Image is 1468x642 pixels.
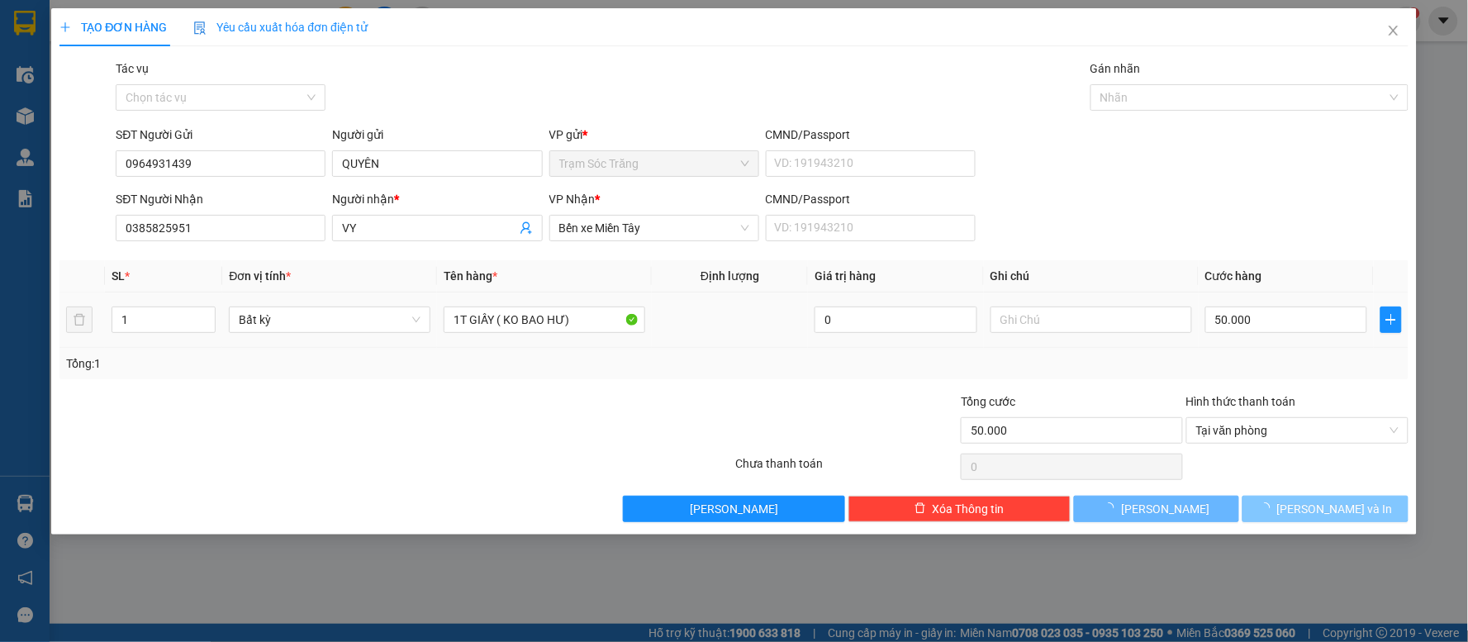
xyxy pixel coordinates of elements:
span: close [1387,24,1400,37]
span: TẠO ĐƠN HÀNG [59,21,167,34]
span: [PERSON_NAME] [1121,500,1209,518]
span: plus [59,21,71,33]
span: loading [1259,502,1277,514]
div: VP gửi [549,126,759,144]
div: CMND/Passport [766,190,976,208]
label: Gán nhãn [1090,62,1141,75]
input: VD: Bàn, Ghế [444,307,645,333]
div: CMND/Passport [766,126,976,144]
span: Đơn vị tính [229,269,291,283]
span: Bất kỳ [239,307,420,332]
div: SĐT Người Nhận [116,190,325,208]
label: Hình thức thanh toán [1186,395,1296,408]
div: Người gửi [332,126,542,144]
span: Bến xe Miền Tây [559,216,749,240]
div: Chưa thanh toán [734,454,959,483]
div: SĐT Người Gửi [116,126,325,144]
button: [PERSON_NAME] [1074,496,1240,522]
span: Xóa Thông tin [933,500,1005,518]
span: VP Nhận [549,193,596,206]
span: Định lượng [701,269,759,283]
span: [PERSON_NAME] và In [1277,500,1393,518]
span: Tên hàng [444,269,497,283]
span: [DATE] [245,36,317,51]
span: Tổng cước [961,395,1015,408]
span: loading [1103,502,1121,514]
input: Ghi Chú [991,307,1192,333]
span: SL [112,269,125,283]
button: [PERSON_NAME] và In [1242,496,1409,522]
strong: PHIẾU GỬI HÀNG [95,69,229,86]
span: Trạm Sóc Trăng [7,114,170,174]
div: Người nhận [332,190,542,208]
span: TP.HCM -SÓC TRĂNG [97,52,214,64]
span: user-add [520,221,533,235]
span: Cước hàng [1205,269,1262,283]
th: Ghi chú [984,260,1199,292]
span: Yêu cầu xuất hóa đơn điện tử [193,21,368,34]
span: plus [1381,313,1400,326]
div: Tổng: 1 [66,354,567,373]
input: 0 [815,307,977,333]
p: Ngày giờ in: [245,20,317,51]
img: icon [193,21,207,35]
span: [PERSON_NAME] [690,500,778,518]
button: delete [66,307,93,333]
button: plus [1380,307,1401,333]
button: deleteXóa Thông tin [848,496,1071,522]
label: Tác vụ [116,62,149,75]
button: [PERSON_NAME] [623,496,845,522]
span: delete [915,502,926,516]
span: Trạm Sóc Trăng [559,151,749,176]
span: Gửi: [7,114,170,174]
button: Close [1371,8,1417,55]
strong: XE KHÁCH MỸ DUYÊN [106,9,219,45]
span: Tại văn phòng [1196,418,1399,443]
span: Giá trị hàng [815,269,876,283]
